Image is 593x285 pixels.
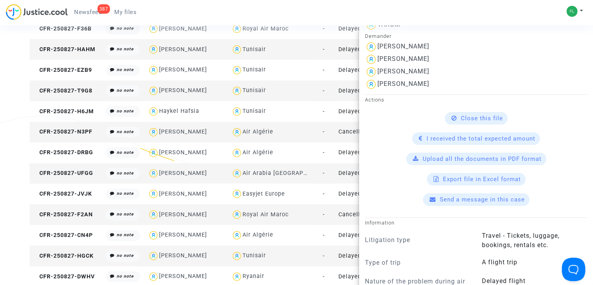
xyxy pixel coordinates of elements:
div: Air Arabia [GEOGRAPHIC_DATA] [243,170,333,176]
small: Information [365,220,395,226]
div: Royal Air Maroc [243,211,289,218]
div: Haykel Hafsia [159,108,199,114]
span: - [322,128,324,135]
td: Cancelled flight (Regulation EC 261/2004) [335,122,419,142]
td: Delayed flight (Regulation EC 261/2004) [335,60,419,80]
div: [PERSON_NAME] [377,68,429,75]
div: [PERSON_NAME] [159,252,207,259]
div: [PERSON_NAME] [159,232,207,238]
td: Delayed flight (Regulation EC 261/2004) [335,183,419,204]
img: icon-user.svg [231,209,243,220]
span: CFR-250827-CN4P [32,232,93,239]
span: Send a message in this case [440,196,525,203]
span: - [322,253,324,259]
div: [PERSON_NAME] [159,149,207,156]
span: - [322,108,324,115]
span: - [322,87,324,94]
span: - [322,46,324,53]
div: Tunisair [243,66,266,73]
i: no note [117,46,134,52]
div: Easyjet Europe [243,191,285,197]
div: [PERSON_NAME] [159,273,207,280]
span: CFR-250827-H6JM [32,108,94,115]
span: CFR-250827-F36B [32,25,92,32]
small: Actions [365,97,384,103]
img: icon-user.svg [148,230,159,241]
td: Delayed flight (Regulation EC 261/2004) [335,18,419,39]
iframe: Help Scout Beacon - Open [562,258,585,281]
span: CFR-250827-DWHV [32,273,95,280]
div: [PERSON_NAME] [159,191,207,197]
span: CFR-250827-N3PF [32,128,92,135]
span: CFR-250827-HAHM [32,46,96,53]
p: Type of trip [365,258,470,267]
td: Delayed flight (Regulation EC 261/2004) [335,246,419,266]
i: no note [117,212,134,217]
span: CFR-250827-F2AN [32,211,93,218]
div: 387 [97,4,110,14]
img: icon-user.svg [365,66,377,78]
a: 387Newsfeed [68,6,108,18]
td: Delayed flight (Regulation EC 261/2004) [335,39,419,60]
div: Air Algérie [243,232,273,238]
div: [PERSON_NAME] [159,46,207,53]
i: no note [117,67,134,72]
span: - [322,25,324,32]
i: no note [117,150,134,155]
div: Tunisair [243,87,266,94]
i: no note [117,171,134,176]
td: Cancelled flight (Regulation EC 261/2004) [335,204,419,225]
span: Newsfeed [74,9,102,16]
div: [PERSON_NAME] [159,87,207,94]
img: icon-user.svg [231,147,243,159]
div: Air Algérie [243,149,273,156]
img: icon-user.svg [148,209,159,220]
span: Travel - Tickets, luggage, bookings, rentals etc. [482,232,559,249]
img: icon-user.svg [365,78,377,91]
i: no note [117,191,134,196]
i: no note [117,232,134,237]
td: Delayed flight (Regulation EC 261/2004) [335,80,419,101]
span: CFR-250827-T9G8 [32,87,92,94]
i: no note [117,88,134,93]
span: - [322,170,324,176]
img: icon-user.svg [148,250,159,262]
span: CFR-250827-JVJK [32,191,92,197]
img: icon-user.svg [148,188,159,199]
img: icon-user.svg [231,85,243,96]
div: Air Algérie [243,128,273,135]
span: - [322,191,324,197]
img: icon-user.svg [231,188,243,199]
img: 27626d57a3ba4a5b969f53e3f2c8e71c [566,6,577,17]
img: icon-user.svg [365,53,377,66]
span: - [322,273,324,280]
td: Delayed flight (Regulation EC 261/2004) [335,225,419,246]
span: - [322,232,324,239]
div: Tunisair [243,46,266,53]
span: - [322,211,324,218]
img: icon-user.svg [148,106,159,117]
td: Delayed flight (Regulation EC 261/2004) [335,163,419,184]
div: [PERSON_NAME] [159,25,207,32]
span: CFR-250827-DRBG [32,149,93,156]
div: Ryanair [243,273,264,280]
div: Tunisair [243,108,266,114]
img: icon-user.svg [231,230,243,241]
img: icon-user.svg [148,85,159,96]
div: Royal Air Maroc [243,25,289,32]
span: Close this file [461,115,503,122]
span: Upload all the documents in PDF format [423,155,542,162]
span: A flight trip [482,258,517,266]
img: icon-user.svg [148,126,159,138]
span: I received the total expected amount [427,135,535,142]
img: icon-user.svg [231,168,243,179]
i: no note [117,129,134,134]
i: no note [117,253,134,258]
img: icon-user.svg [231,64,243,76]
span: CFR-250827-EZB9 [32,67,92,73]
span: Export file in Excel format [443,176,521,183]
img: icon-user.svg [231,23,243,34]
img: icon-user.svg [231,126,243,138]
img: icon-user.svg [148,44,159,55]
i: no note [117,274,134,279]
